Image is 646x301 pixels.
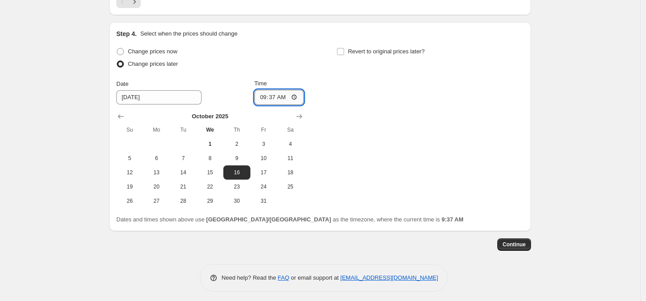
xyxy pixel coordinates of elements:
[116,80,128,87] span: Date
[128,60,178,67] span: Change prices later
[170,180,197,194] button: Tuesday October 21 2025
[170,194,197,208] button: Tuesday October 28 2025
[197,137,223,151] button: Today Wednesday October 1 2025
[254,80,267,87] span: Time
[277,180,304,194] button: Saturday October 25 2025
[250,123,277,137] th: Friday
[143,165,170,180] button: Monday October 13 2025
[227,155,246,162] span: 9
[227,183,246,190] span: 23
[250,137,277,151] button: Friday October 3 2025
[200,169,220,176] span: 15
[227,140,246,148] span: 2
[120,169,139,176] span: 12
[200,155,220,162] span: 8
[147,155,166,162] span: 6
[174,197,193,205] span: 28
[143,151,170,165] button: Monday October 6 2025
[174,126,193,133] span: Tu
[174,183,193,190] span: 21
[223,165,250,180] button: Thursday October 16 2025
[206,216,331,223] b: [GEOGRAPHIC_DATA]/[GEOGRAPHIC_DATA]
[277,151,304,165] button: Saturday October 11 2025
[250,165,277,180] button: Friday October 17 2025
[170,123,197,137] th: Tuesday
[147,126,166,133] span: Mo
[227,197,246,205] span: 30
[223,151,250,165] button: Thursday October 9 2025
[174,169,193,176] span: 14
[281,155,300,162] span: 11
[200,197,220,205] span: 29
[497,238,531,251] button: Continue
[254,169,273,176] span: 17
[197,151,223,165] button: Wednesday October 8 2025
[147,197,166,205] span: 27
[116,151,143,165] button: Sunday October 5 2025
[116,123,143,137] th: Sunday
[147,169,166,176] span: 13
[200,140,220,148] span: 1
[223,194,250,208] button: Thursday October 30 2025
[223,123,250,137] th: Thursday
[281,183,300,190] span: 25
[197,180,223,194] button: Wednesday October 22 2025
[174,155,193,162] span: 7
[116,29,137,38] h2: Step 4.
[250,180,277,194] button: Friday October 24 2025
[197,165,223,180] button: Wednesday October 15 2025
[277,123,304,137] th: Saturday
[227,169,246,176] span: 16
[197,123,223,137] th: Wednesday
[254,183,273,190] span: 24
[197,194,223,208] button: Wednesday October 29 2025
[250,194,277,208] button: Friday October 31 2025
[120,155,139,162] span: 5
[120,126,139,133] span: Su
[223,137,250,151] button: Thursday October 2 2025
[281,169,300,176] span: 18
[281,126,300,133] span: Sa
[250,151,277,165] button: Friday October 10 2025
[116,165,143,180] button: Sunday October 12 2025
[227,126,246,133] span: Th
[254,197,273,205] span: 31
[341,274,438,281] a: [EMAIL_ADDRESS][DOMAIN_NAME]
[116,216,464,223] span: Dates and times shown above use as the timezone, where the current time is
[281,140,300,148] span: 4
[115,110,127,123] button: Show previous month, September 2025
[143,123,170,137] th: Monday
[503,241,526,248] span: Continue
[441,216,463,223] b: 9:37 AM
[223,180,250,194] button: Thursday October 23 2025
[200,126,220,133] span: We
[254,126,273,133] span: Fr
[200,183,220,190] span: 22
[120,183,139,190] span: 19
[254,140,273,148] span: 3
[147,183,166,190] span: 20
[289,274,341,281] span: or email support at
[278,274,289,281] a: FAQ
[140,29,238,38] p: Select when the prices should change
[143,194,170,208] button: Monday October 27 2025
[254,90,304,105] input: 12:00
[277,165,304,180] button: Saturday October 18 2025
[293,110,305,123] button: Show next month, November 2025
[277,137,304,151] button: Saturday October 4 2025
[116,194,143,208] button: Sunday October 26 2025
[254,155,273,162] span: 10
[120,197,139,205] span: 26
[116,180,143,194] button: Sunday October 19 2025
[143,180,170,194] button: Monday October 20 2025
[348,48,425,55] span: Revert to original prices later?
[116,90,202,104] input: 10/1/2025
[222,274,278,281] span: Need help? Read the
[170,151,197,165] button: Tuesday October 7 2025
[128,48,177,55] span: Change prices now
[170,165,197,180] button: Tuesday October 14 2025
